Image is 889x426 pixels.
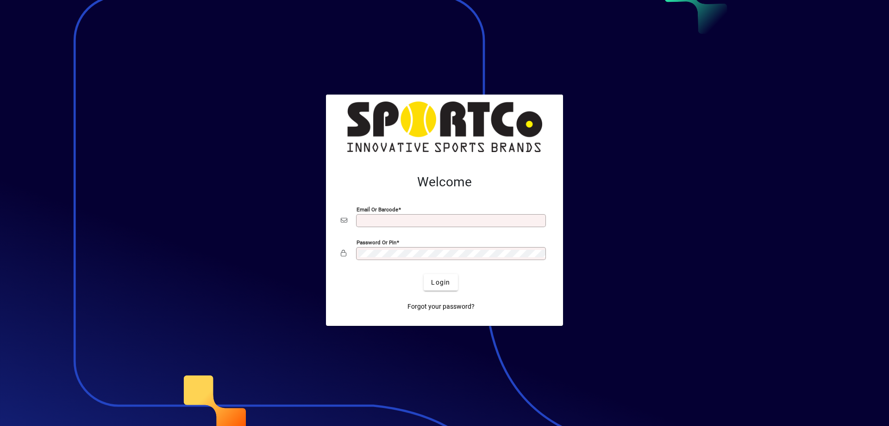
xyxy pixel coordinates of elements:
[407,302,475,312] span: Forgot your password?
[431,278,450,287] span: Login
[424,274,457,291] button: Login
[357,206,398,213] mat-label: Email or Barcode
[357,239,396,246] mat-label: Password or Pin
[341,174,548,190] h2: Welcome
[404,298,478,315] a: Forgot your password?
